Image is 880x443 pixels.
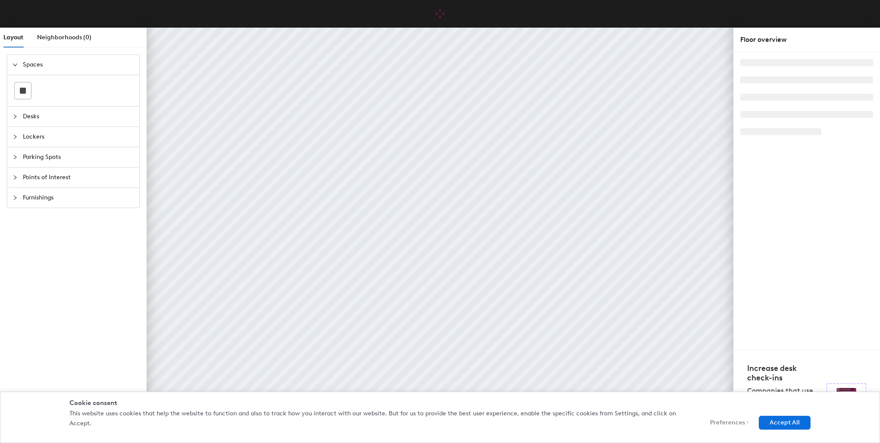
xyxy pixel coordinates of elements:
h4: Increase desk check-ins [747,364,821,383]
span: collapsed [13,155,18,160]
span: Spaces [23,55,134,75]
span: collapsed [13,114,18,119]
span: Layout [3,34,23,41]
span: Points of Interest [23,168,134,187]
button: Preferences [699,416,752,430]
span: Neighborhoods (0) [37,34,91,41]
span: Desks [23,107,134,127]
div: Cookie consent [69,399,811,408]
span: collapsed [13,195,18,200]
span: Parking Spots [23,147,134,167]
div: Floor overview [740,35,873,45]
span: Furnishings [23,188,134,208]
p: Companies that use desk stickers have up to 25% more check-ins. [747,386,821,424]
span: collapsed [13,175,18,180]
span: expanded [13,62,18,67]
p: This website uses cookies that help the website to function and also to track how you interact wi... [69,409,691,428]
img: Sticker logo [827,383,866,413]
span: Lockers [23,127,134,147]
span: collapsed [13,134,18,139]
button: Accept All [759,416,811,430]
